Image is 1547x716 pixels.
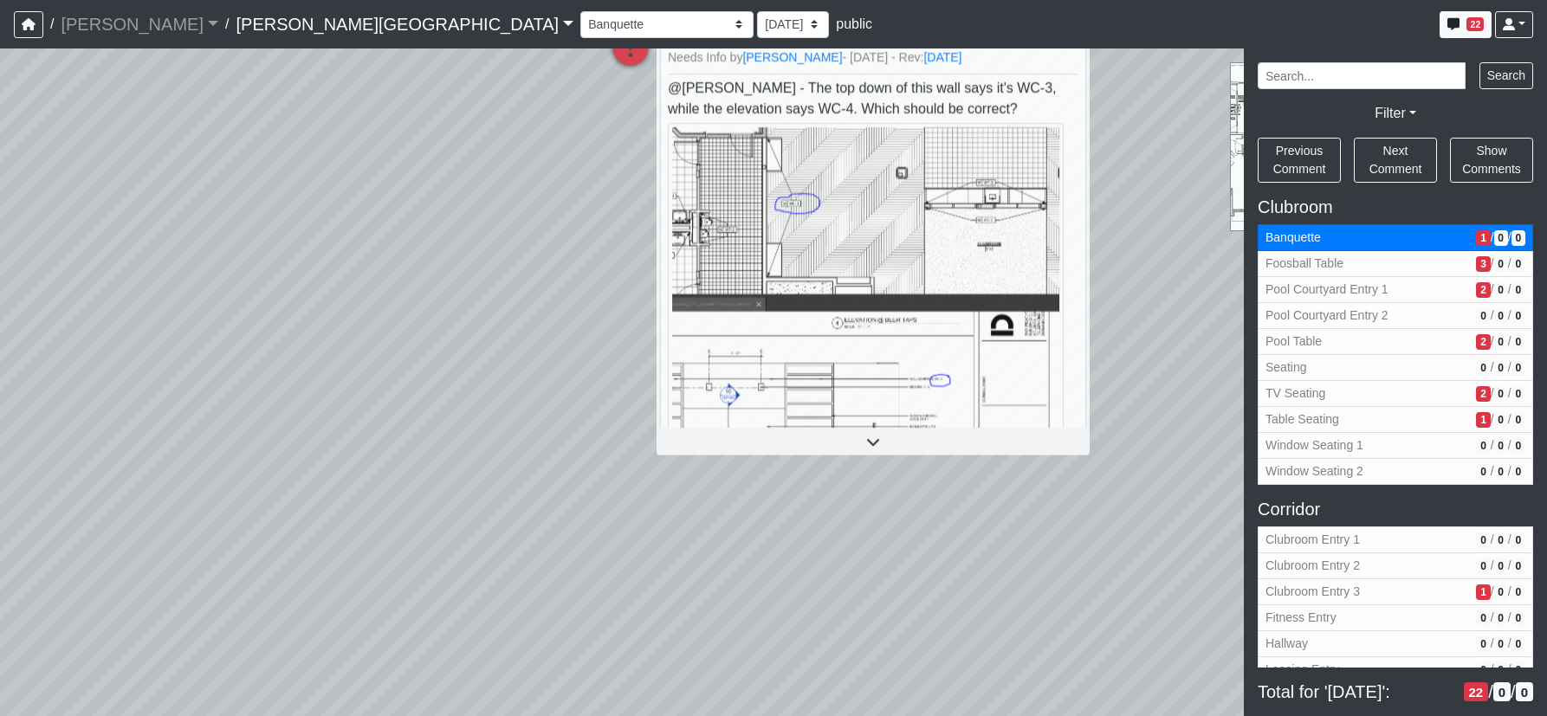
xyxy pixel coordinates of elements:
[1265,583,1469,601] span: Clubroom Entry 3
[1491,583,1494,601] span: /
[668,123,1064,469] img: jUikkAffXqX61P8xaeY42Z.png
[1265,281,1469,299] span: Pool Courtyard Entry 1
[1258,433,1533,459] button: Window Seating 10/0/0
[1508,583,1511,601] span: /
[1258,579,1533,605] button: Clubroom Entry 31/0/0
[1258,329,1533,355] button: Pool Table2/0/0
[1258,459,1533,485] button: Window Seating 20/0/0
[1476,308,1490,324] span: # of open/more info comments in revision
[1494,334,1508,350] span: # of QA/customer approval comments in revision
[1369,144,1422,176] span: Next Comment
[1464,682,1489,702] span: # of open/more info comments in revision
[1511,282,1525,298] span: # of resolved comments in revision
[1511,386,1525,402] span: # of resolved comments in revision
[1508,410,1511,429] span: /
[1508,462,1511,481] span: /
[1265,436,1469,455] span: Window Seating 1
[1494,662,1508,678] span: # of QA/customer approval comments in revision
[1508,281,1511,299] span: /
[1493,682,1511,702] span: # of QA/customer approval comments in revision
[1508,255,1511,273] span: /
[1479,62,1533,89] button: Search
[1494,532,1508,548] span: # of QA/customer approval comments in revision
[236,7,573,42] a: [PERSON_NAME][GEOGRAPHIC_DATA]
[1258,631,1533,657] button: Hallway0/0/0
[1508,436,1511,455] span: /
[1462,144,1521,176] span: Show Comments
[1265,609,1469,627] span: Fitness Entry
[1265,557,1469,575] span: Clubroom Entry 2
[1494,584,1508,600] span: # of QA/customer approval comments in revision
[1494,230,1508,246] span: # of QA/customer approval comments in revision
[1511,308,1525,324] span: # of resolved comments in revision
[1491,531,1494,549] span: /
[1258,277,1533,303] button: Pool Courtyard Entry 12/0/0
[1450,138,1533,183] button: Show Comments
[1476,438,1490,454] span: # of open/more info comments in revision
[1491,306,1494,325] span: /
[1491,410,1494,429] span: /
[1265,306,1469,325] span: Pool Courtyard Entry 2
[1508,609,1511,627] span: /
[668,81,1064,300] span: @[PERSON_NAME] - The top down of this wall says it's WC-3, while the elevation says WC-4. Which s...
[1508,635,1511,653] span: /
[1511,230,1525,246] span: # of resolved comments in revision
[1491,384,1494,403] span: /
[1511,438,1525,454] span: # of resolved comments in revision
[1491,635,1494,653] span: /
[1466,17,1484,31] span: 22
[1494,308,1508,324] span: # of QA/customer approval comments in revision
[1494,256,1508,272] span: # of QA/customer approval comments in revision
[1258,605,1533,631] button: Fitness Entry0/0/0
[1511,636,1525,652] span: # of resolved comments in revision
[1258,526,1533,553] button: Clubroom Entry 10/0/0
[1491,609,1494,627] span: /
[1258,657,1533,683] button: Leasing Entry0/0/0
[742,50,842,64] a: [PERSON_NAME]
[1476,412,1490,428] span: # of open/more info comments in revision
[218,7,236,42] span: /
[1491,557,1494,575] span: /
[1491,255,1494,273] span: /
[1476,610,1490,626] span: # of open/more info comments in revision
[1258,681,1457,702] span: Total for '[DATE]':
[1511,558,1525,574] span: # of resolved comments in revision
[1511,532,1525,548] span: # of resolved comments in revision
[1476,636,1490,652] span: # of open/more info comments in revision
[1476,464,1490,480] span: # of open/more info comments in revision
[1258,224,1533,251] button: Banquette1/0/0
[1494,412,1508,428] span: # of QA/customer approval comments in revision
[1494,636,1508,652] span: # of QA/customer approval comments in revision
[1265,531,1469,549] span: Clubroom Entry 1
[1491,332,1494,351] span: /
[1511,360,1525,376] span: # of resolved comments in revision
[1476,282,1490,298] span: # of open/more info comments in revision
[61,7,218,42] a: [PERSON_NAME]
[1511,464,1525,480] span: # of resolved comments in revision
[1494,558,1508,574] span: # of QA/customer approval comments in revision
[1508,557,1511,575] span: /
[1265,384,1469,403] span: TV Seating
[1258,499,1533,519] h5: Corridor
[1508,531,1511,549] span: /
[1511,256,1525,272] span: # of resolved comments in revision
[1265,410,1469,429] span: Table Seating
[1511,584,1525,600] span: # of resolved comments in revision
[1511,334,1525,350] span: # of resolved comments in revision
[1476,386,1490,402] span: # of open/more info comments in revision
[1354,138,1437,183] button: Next Comment
[1440,11,1492,38] button: 22
[1258,62,1466,89] input: Search
[1494,464,1508,480] span: # of QA/customer approval comments in revision
[1476,230,1490,246] span: # of open/more info comments in revision
[1494,386,1508,402] span: # of QA/customer approval comments in revision
[1491,229,1494,247] span: /
[923,50,961,64] a: [DATE]
[1508,358,1511,377] span: /
[1516,682,1533,702] span: # of resolved comments in revision
[1265,255,1469,273] span: Foosball Table
[836,16,872,31] span: public
[1491,281,1494,299] span: /
[1511,610,1525,626] span: # of resolved comments in revision
[1258,197,1533,217] h5: Clubroom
